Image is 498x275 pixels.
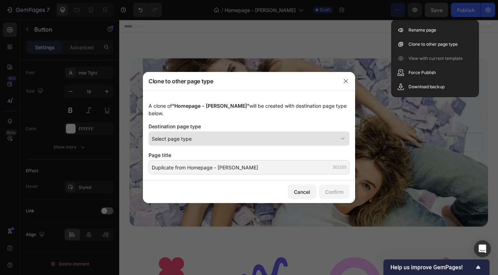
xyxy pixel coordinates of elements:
div: Page title [149,151,349,159]
div: Background Image [11,43,413,232]
button: Show survey - Help us improve GemPages! [390,263,482,271]
p: Clone to other page type [409,41,458,48]
span: “Homepage - [PERSON_NAME]” [172,103,249,109]
div: Destination page type [149,123,349,130]
div: 30/255 [332,164,347,170]
span: Help us improve GemPages! [390,264,474,271]
p: Force Publish [409,69,436,76]
p: View with current template [409,55,463,62]
div: Confirm [325,188,343,196]
div: Cancel [294,188,310,196]
p: Download backup [409,83,445,90]
button: Select page type [149,131,349,146]
button: Cancel [288,185,316,199]
span: Select page type [152,135,192,142]
p: Rename page [409,27,436,34]
div: Open Intercom Messenger [474,240,491,257]
button: Confirm [319,185,349,199]
div: Drop element here [97,134,135,140]
div: A clone of will be created with destination page type below. [149,102,349,117]
div: Drop element here [298,134,336,140]
p: Clone to other page type [149,77,213,85]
